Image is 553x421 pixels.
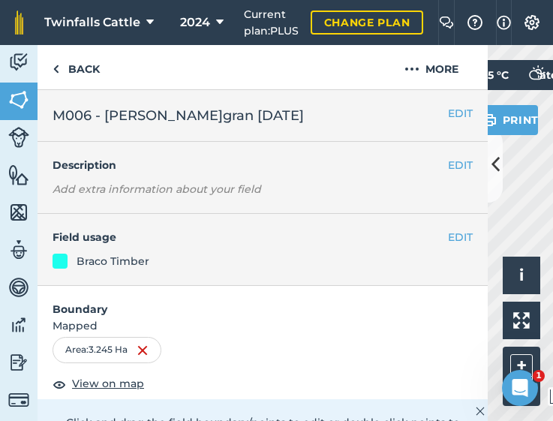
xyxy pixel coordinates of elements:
[502,370,538,406] iframe: Intercom live chat
[8,89,29,111] img: svg+xml;base64,PHN2ZyB4bWxucz0iaHR0cDovL3d3dy53My5vcmcvMjAwMC9zdmciIHdpZHRoPSI1NiIgaGVpZ2h0PSI2MC...
[44,14,140,32] span: Twinfalls Cattle
[510,354,533,377] button: +
[8,164,29,186] img: svg+xml;base64,PHN2ZyB4bWxucz0iaHR0cDovL3d3dy53My5vcmcvMjAwMC9zdmciIHdpZHRoPSI1NiIgaGVpZ2h0PSI2MC...
[404,60,419,78] img: svg+xml;base64,PHN2ZyB4bWxucz0iaHR0cDovL3d3dy53My5vcmcvMjAwMC9zdmciIHdpZHRoPSIyMCIgaGVpZ2h0PSIyNC...
[244,6,299,40] span: Current plan : PLUS
[15,11,23,35] img: fieldmargin Logo
[519,266,524,284] span: i
[38,317,488,334] span: Mapped
[375,45,488,89] button: More
[476,402,485,420] img: svg+xml;base64,PHN2ZyB4bWxucz0iaHR0cDovL3d3dy53My5vcmcvMjAwMC9zdmciIHdpZHRoPSIyMiIgaGVpZ2h0PSIzMC...
[38,45,115,89] a: Back
[448,157,473,173] button: EDIT
[53,157,473,173] h4: Description
[53,375,66,393] img: svg+xml;base64,PHN2ZyB4bWxucz0iaHR0cDovL3d3dy53My5vcmcvMjAwMC9zdmciIHdpZHRoPSIxOCIgaGVpZ2h0PSIyNC...
[53,337,161,362] div: Area : 3.245 Ha
[53,60,59,78] img: svg+xml;base64,PHN2ZyB4bWxucz0iaHR0cDovL3d3dy53My5vcmcvMjAwMC9zdmciIHdpZHRoPSI5IiBoZWlnaHQ9IjI0Ii...
[8,276,29,299] img: svg+xml;base64,PD94bWwgdmVyc2lvbj0iMS4wIiBlbmNvZGluZz0idXRmLTgiPz4KPCEtLSBHZW5lcmF0b3I6IEFkb2JlIE...
[497,14,511,32] img: svg+xml;base64,PHN2ZyB4bWxucz0iaHR0cDovL3d3dy53My5vcmcvMjAwMC9zdmciIHdpZHRoPSIxNyIgaGVpZ2h0PSIxNy...
[311,11,424,35] a: Change plan
[439,17,453,29] img: Two speech bubbles overlapping with the left bubble in the forefront
[8,314,29,336] img: svg+xml;base64,PD94bWwgdmVyc2lvbj0iMS4wIiBlbmNvZGluZz0idXRmLTgiPz4KPCEtLSBHZW5lcmF0b3I6IEFkb2JlIE...
[53,105,304,126] span: M006 - [PERSON_NAME]gran [DATE]
[53,375,144,393] button: View on map
[8,201,29,224] img: svg+xml;base64,PHN2ZyB4bWxucz0iaHR0cDovL3d3dy53My5vcmcvMjAwMC9zdmciIHdpZHRoPSI1NiIgaGVpZ2h0PSI2MC...
[8,127,29,148] img: svg+xml;base64,PD94bWwgdmVyc2lvbj0iMS4wIiBlbmNvZGluZz0idXRmLTgiPz4KPCEtLSBHZW5lcmF0b3I6IEFkb2JlIE...
[503,257,540,294] button: i
[533,370,545,382] span: 1
[448,105,473,122] button: EDIT
[8,51,29,74] img: svg+xml;base64,PD94bWwgdmVyc2lvbj0iMS4wIiBlbmNvZGluZz0idXRmLTgiPz4KPCEtLSBHZW5lcmF0b3I6IEFkb2JlIE...
[8,351,29,374] img: svg+xml;base64,PD94bWwgdmVyc2lvbj0iMS4wIiBlbmNvZGluZz0idXRmLTgiPz4KPCEtLSBHZW5lcmF0b3I6IEFkb2JlIE...
[484,60,509,90] span: 15 ° C
[448,229,473,245] button: EDIT
[466,15,484,30] img: A question mark icon
[513,312,530,329] img: Four arrows, one pointing top left, one top right, one bottom right and the last bottom left
[523,15,541,30] img: A cog icon
[137,341,149,359] img: svg+xml;base64,PHN2ZyB4bWxucz0iaHR0cDovL3d3dy53My5vcmcvMjAwMC9zdmciIHdpZHRoPSIxNiIgaGVpZ2h0PSIyNC...
[53,229,448,245] h4: Field usage
[8,389,29,410] img: svg+xml;base64,PD94bWwgdmVyc2lvbj0iMS4wIiBlbmNvZGluZz0idXRmLTgiPz4KPCEtLSBHZW5lcmF0b3I6IEFkb2JlIE...
[469,105,539,135] button: Print
[38,286,488,317] h4: Boundary
[482,111,497,129] img: svg+xml;base64,PHN2ZyB4bWxucz0iaHR0cDovL3d3dy53My5vcmcvMjAwMC9zdmciIHdpZHRoPSIxOSIgaGVpZ2h0PSIyNC...
[180,14,210,32] span: 2024
[469,60,539,90] button: 15 °C
[53,182,261,196] em: Add extra information about your field
[521,60,551,90] img: svg+xml;base64,PD94bWwgdmVyc2lvbj0iMS4wIiBlbmNvZGluZz0idXRmLTgiPz4KPCEtLSBHZW5lcmF0b3I6IEFkb2JlIE...
[77,253,149,269] div: Braco Timber
[8,239,29,261] img: svg+xml;base64,PD94bWwgdmVyc2lvbj0iMS4wIiBlbmNvZGluZz0idXRmLTgiPz4KPCEtLSBHZW5lcmF0b3I6IEFkb2JlIE...
[72,375,144,392] span: View on map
